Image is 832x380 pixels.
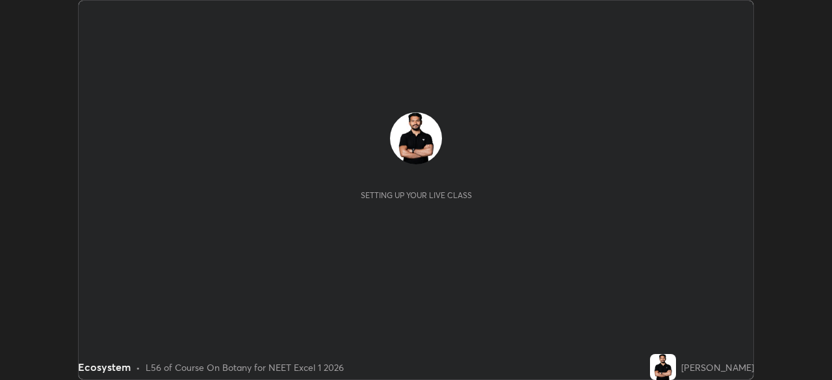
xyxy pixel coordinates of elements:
[136,361,140,374] div: •
[650,354,676,380] img: 9017f1c22f9a462681925bb830bd53f0.jpg
[146,361,344,374] div: L56 of Course On Botany for NEET Excel 1 2026
[78,359,131,375] div: Ecosystem
[681,361,754,374] div: [PERSON_NAME]
[390,112,442,164] img: 9017f1c22f9a462681925bb830bd53f0.jpg
[361,190,472,200] div: Setting up your live class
